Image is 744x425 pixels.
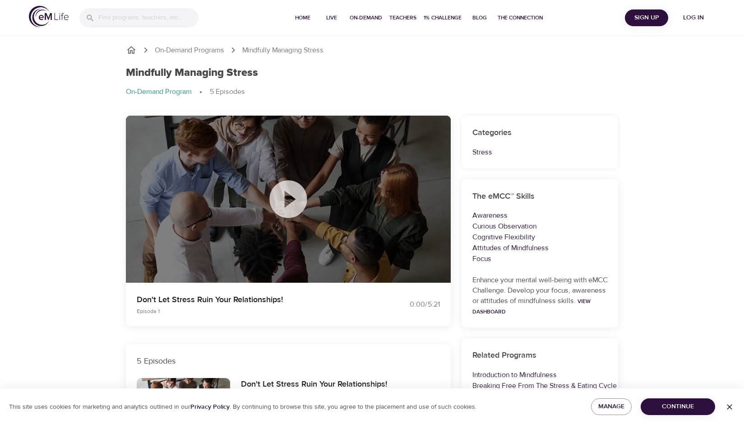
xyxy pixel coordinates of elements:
[472,243,608,253] p: Attitudes of Mindfulness
[648,401,708,412] span: Continue
[675,12,712,23] span: Log in
[321,13,342,23] span: Live
[472,221,608,232] p: Curious Observation
[137,355,440,367] p: 5 Episodes
[210,87,245,97] p: 5 Episodes
[126,45,619,56] nav: breadcrumb
[241,378,387,391] h6: Don't Let Stress Ruin Your Relationships!
[472,349,608,362] h6: Related Programs
[372,299,440,310] div: 0:00 / 5:21
[155,45,224,56] a: On-Demand Programs
[472,381,617,390] a: Breaking Free From The Stress & Eating Cycle
[126,87,619,98] nav: breadcrumb
[190,403,230,411] a: Privacy Policy
[126,66,258,79] h1: Mindfully Managing Stress
[472,370,557,379] a: Introduction to Mindfulness
[472,126,608,140] h6: Categories
[350,13,382,23] span: On-Demand
[472,253,608,264] p: Focus
[625,9,668,26] button: Sign Up
[137,307,361,315] p: Episode 1
[98,8,199,28] input: Find programs, teachers, etc...
[137,294,361,306] p: Don't Let Stress Ruin Your Relationships!
[598,401,624,412] span: Manage
[628,12,665,23] span: Sign Up
[424,13,462,23] span: 1% Challenge
[472,210,608,221] p: Awareness
[29,6,69,27] img: logo
[472,275,608,317] p: Enhance your mental well-being with eMCC Challenge. Develop your focus, awareness or attitudes of...
[469,13,490,23] span: Blog
[472,232,608,243] p: Cognitive Flexibility
[591,398,631,415] button: Manage
[498,13,543,23] span: The Connection
[126,87,192,97] p: On-Demand Program
[472,147,608,158] p: Stress
[672,9,715,26] button: Log in
[641,398,715,415] button: Continue
[389,13,416,23] span: Teachers
[292,13,314,23] span: Home
[472,190,608,203] h6: The eMCC™ Skills
[242,45,323,56] p: Mindfully Managing Stress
